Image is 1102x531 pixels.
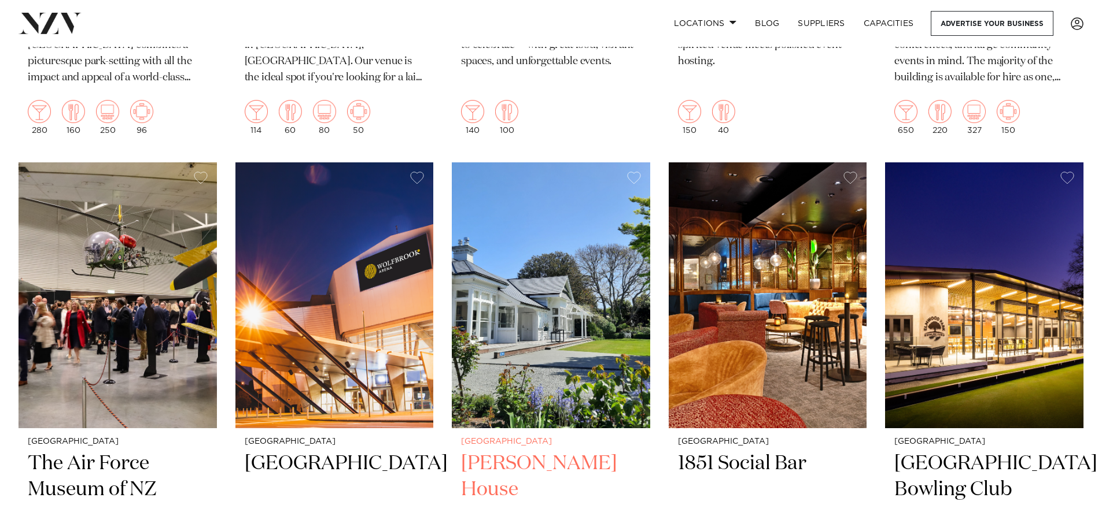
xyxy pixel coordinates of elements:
img: cocktail.png [894,100,917,123]
img: theatre.png [963,100,986,123]
p: An oasis in the city, [GEOGRAPHIC_DATA] combines a picturesque park-setting with all the impact a... [28,21,208,86]
small: [GEOGRAPHIC_DATA] [245,437,425,446]
small: [GEOGRAPHIC_DATA] [461,437,641,446]
div: 60 [279,100,302,135]
img: meeting.png [997,100,1020,123]
h2: 1851 Social Bar [678,451,858,529]
div: 327 [963,100,986,135]
h2: [PERSON_NAME] House [461,451,641,529]
img: theatre.png [313,100,336,123]
p: We are a craft brewery and bar located in [GEOGRAPHIC_DATA], [GEOGRAPHIC_DATA]. Our venue is the ... [245,21,425,86]
div: 40 [712,100,735,135]
img: cocktail.png [678,100,701,123]
img: meeting.png [130,100,153,123]
img: dining.png [712,100,735,123]
img: dining.png [279,100,302,123]
img: cocktail.png [28,100,51,123]
h2: The Air Force Museum of NZ [28,451,208,529]
div: 150 [678,100,701,135]
div: 140 [461,100,484,135]
a: BLOG [746,11,788,36]
p: Designed with tradeshows, conferences, and large community events in mind. The majority of the bu... [894,21,1074,86]
a: Locations [665,11,746,36]
div: 220 [928,100,952,135]
h2: [GEOGRAPHIC_DATA] [245,451,425,529]
img: theatre.png [96,100,119,123]
small: [GEOGRAPHIC_DATA] [894,437,1074,446]
small: [GEOGRAPHIC_DATA] [678,437,858,446]
div: 650 [894,100,917,135]
a: Advertise your business [931,11,1053,36]
div: 100 [495,100,518,135]
div: 96 [130,100,153,135]
img: dining.png [62,100,85,123]
div: 280 [28,100,51,135]
a: SUPPLIERS [788,11,854,36]
div: 150 [997,100,1020,135]
img: cocktail.png [245,100,268,123]
img: meeting.png [347,100,370,123]
div: 114 [245,100,268,135]
div: 160 [62,100,85,135]
h2: [GEOGRAPHIC_DATA] Bowling Club [894,451,1074,529]
img: dining.png [495,100,518,123]
div: 250 [96,100,119,135]
a: Capacities [854,11,923,36]
small: [GEOGRAPHIC_DATA] [28,437,208,446]
div: 80 [313,100,336,135]
div: 50 [347,100,370,135]
img: nzv-logo.png [19,13,82,34]
img: dining.png [928,100,952,123]
img: cocktail.png [461,100,484,123]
